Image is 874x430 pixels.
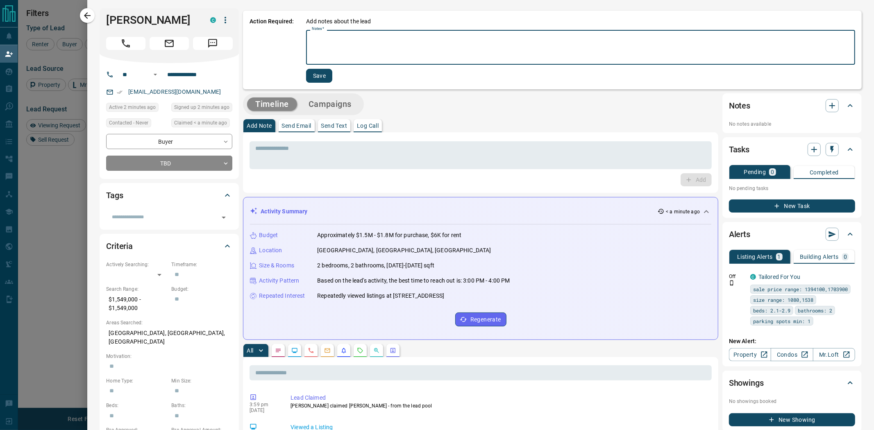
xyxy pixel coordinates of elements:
button: Open [218,212,229,223]
div: Sun Oct 12 2025 [106,103,167,114]
p: Activity Pattern [259,276,299,285]
span: Email [150,37,189,50]
span: Active 2 minutes ago [109,103,156,111]
p: < a minute ago [666,208,700,215]
span: sale price range: 1394100,1703900 [753,285,848,293]
svg: Email Verified [117,89,123,95]
span: parking spots min: 1 [753,317,810,325]
p: Budget: [171,285,232,293]
svg: Opportunities [373,347,380,354]
button: Campaigns [300,97,360,111]
a: Condos [771,348,813,361]
p: Completed [810,170,839,175]
p: Timeframe: [171,261,232,268]
p: No notes available [729,120,855,128]
span: beds: 2.1-2.9 [753,306,790,315]
div: Sun Oct 12 2025 [171,118,232,130]
div: Tags [106,186,232,205]
p: Approximately $1.5M - $1.8M for purchase, $6K for rent [317,231,461,240]
p: Building Alerts [800,254,839,260]
p: Listing Alerts [737,254,773,260]
button: Timeline [247,97,297,111]
p: Beds: [106,402,167,409]
p: 2 bedrooms, 2 bathrooms, [DATE]-[DATE] sqft [317,261,434,270]
p: Budget [259,231,278,240]
h2: Tasks [729,143,749,156]
svg: Lead Browsing Activity [291,347,298,354]
p: All [247,348,253,353]
svg: Listing Alerts [341,347,347,354]
div: condos.ca [210,17,216,23]
div: Buyer [106,134,232,149]
p: 0 [844,254,847,260]
p: Repeatedly viewed listings at [STREET_ADDRESS] [317,292,444,300]
p: Location [259,246,282,255]
div: Criteria [106,236,232,256]
a: [EMAIL_ADDRESS][DOMAIN_NAME] [128,88,221,95]
p: 3:59 pm [250,402,278,407]
svg: Agent Actions [390,347,396,354]
p: [GEOGRAPHIC_DATA], [GEOGRAPHIC_DATA], [GEOGRAPHIC_DATA] [317,246,491,255]
button: Save [306,69,332,83]
p: Action Required: [250,17,294,83]
span: Message [193,37,232,50]
div: Alerts [729,224,855,244]
p: New Alert: [729,337,855,346]
p: Home Type: [106,377,167,385]
button: Regenerate [455,312,506,326]
p: Motivation: [106,353,232,360]
a: Property [729,348,771,361]
div: TBD [106,156,232,171]
button: New Task [729,199,855,213]
p: Search Range: [106,285,167,293]
label: Notes [312,26,324,32]
span: size range: 1080,1538 [753,296,813,304]
svg: Requests [357,347,363,354]
p: Repeated Interest [259,292,305,300]
p: 1 [778,254,781,260]
svg: Push Notification Only [729,280,735,286]
p: Activity Summary [261,207,307,216]
div: Sun Oct 12 2025 [171,103,232,114]
p: Areas Searched: [106,319,232,326]
span: Claimed < a minute ago [174,119,227,127]
div: Showings [729,373,855,393]
p: Based on the lead's activity, the best time to reach out is: 3:00 PM - 4:00 PM [317,276,510,285]
p: No pending tasks [729,182,855,195]
svg: Notes [275,347,281,354]
p: Send Text [321,123,347,129]
p: [DATE] [250,407,278,413]
h2: Tags [106,189,123,202]
span: bathrooms: 2 [798,306,832,315]
p: Lead Claimed [291,394,708,402]
span: Contacted - Never [109,119,148,127]
p: Send Email [282,123,311,129]
p: No showings booked [729,398,855,405]
span: Call [106,37,145,50]
button: Open [150,70,160,79]
span: Signed up 2 minutes ago [174,103,229,111]
p: Actively Searching: [106,261,167,268]
p: Off [729,273,745,280]
div: Notes [729,96,855,115]
h2: Criteria [106,240,133,253]
p: Add Note [247,123,272,129]
h2: Notes [729,99,750,112]
p: 0 [771,169,774,175]
p: Size & Rooms [259,261,294,270]
div: Tasks [729,140,855,159]
h1: [PERSON_NAME] [106,14,198,27]
p: [PERSON_NAME] claimed [PERSON_NAME] - from the lead pool [291,402,708,410]
p: Log Call [357,123,379,129]
svg: Emails [324,347,331,354]
p: [GEOGRAPHIC_DATA], [GEOGRAPHIC_DATA], [GEOGRAPHIC_DATA] [106,326,232,349]
a: Tailored For You [758,274,800,280]
h2: Alerts [729,228,750,241]
h2: Showings [729,376,764,389]
a: Mr.Loft [813,348,855,361]
button: New Showing [729,413,855,426]
p: Min Size: [171,377,232,385]
svg: Calls [308,347,314,354]
p: Pending [744,169,766,175]
p: Baths: [171,402,232,409]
